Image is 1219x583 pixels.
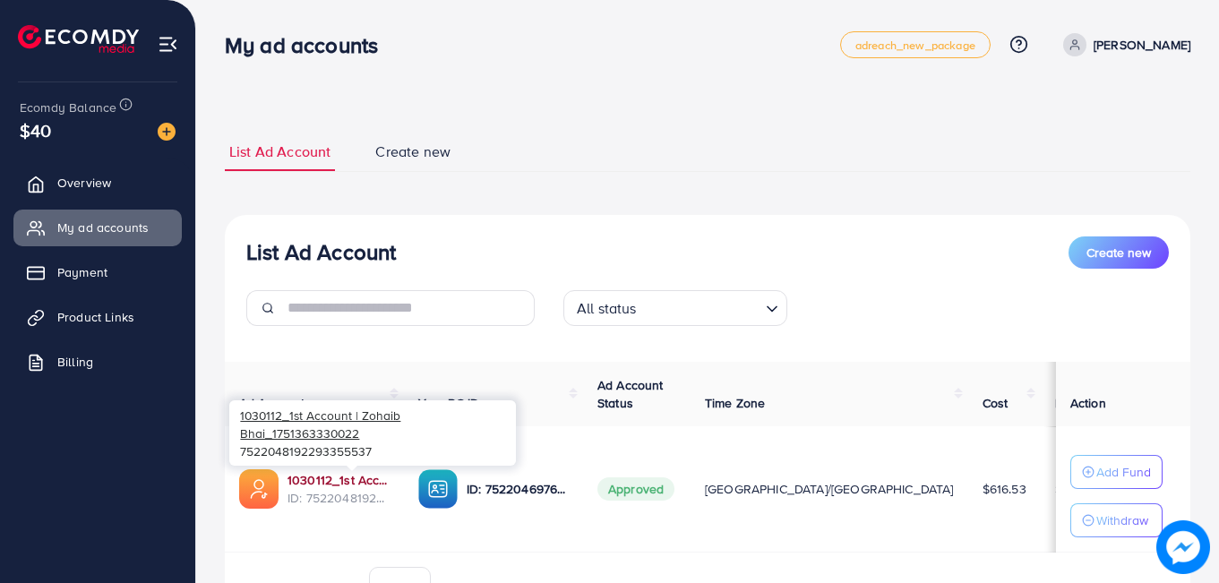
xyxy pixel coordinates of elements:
[13,254,182,290] a: Payment
[13,344,182,380] a: Billing
[1096,461,1151,483] p: Add Fund
[1070,455,1163,489] button: Add Fund
[57,353,93,371] span: Billing
[239,469,279,509] img: ic-ads-acc.e4c84228.svg
[13,299,182,335] a: Product Links
[855,39,975,51] span: adreach_new_package
[1094,34,1190,56] p: [PERSON_NAME]
[288,489,390,507] span: ID: 7522048192293355537
[229,141,331,162] span: List Ad Account
[563,290,787,326] div: Search for option
[158,34,178,55] img: menu
[18,25,139,53] img: logo
[20,117,51,143] span: $40
[239,394,305,412] span: Ad Account
[229,400,516,465] div: 7522048192293355537
[1056,33,1190,56] a: [PERSON_NAME]
[57,174,111,192] span: Overview
[13,210,182,245] a: My ad accounts
[57,263,107,281] span: Payment
[20,99,116,116] span: Ecomdy Balance
[1070,394,1106,412] span: Action
[705,394,765,412] span: Time Zone
[158,123,176,141] img: image
[840,31,991,58] a: adreach_new_package
[573,296,640,322] span: All status
[705,480,954,498] span: [GEOGRAPHIC_DATA]/[GEOGRAPHIC_DATA]
[597,477,674,501] span: Approved
[246,239,396,265] h3: List Ad Account
[1069,236,1169,269] button: Create new
[1096,510,1148,531] p: Withdraw
[13,165,182,201] a: Overview
[1086,244,1151,261] span: Create new
[418,394,480,412] span: Your BC ID
[57,219,149,236] span: My ad accounts
[375,141,451,162] span: Create new
[240,407,400,442] span: 1030112_1st Account | Zohaib Bhai_1751363330022
[57,308,134,326] span: Product Links
[1156,520,1210,574] img: image
[983,480,1026,498] span: $616.53
[597,376,664,412] span: Ad Account Status
[288,471,390,489] a: 1030112_1st Account | Zohaib Bhai_1751363330022
[983,394,1009,412] span: Cost
[418,469,458,509] img: ic-ba-acc.ded83a64.svg
[642,292,759,322] input: Search for option
[467,478,569,500] p: ID: 7522046976930856968
[1070,503,1163,537] button: Withdraw
[225,32,392,58] h3: My ad accounts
